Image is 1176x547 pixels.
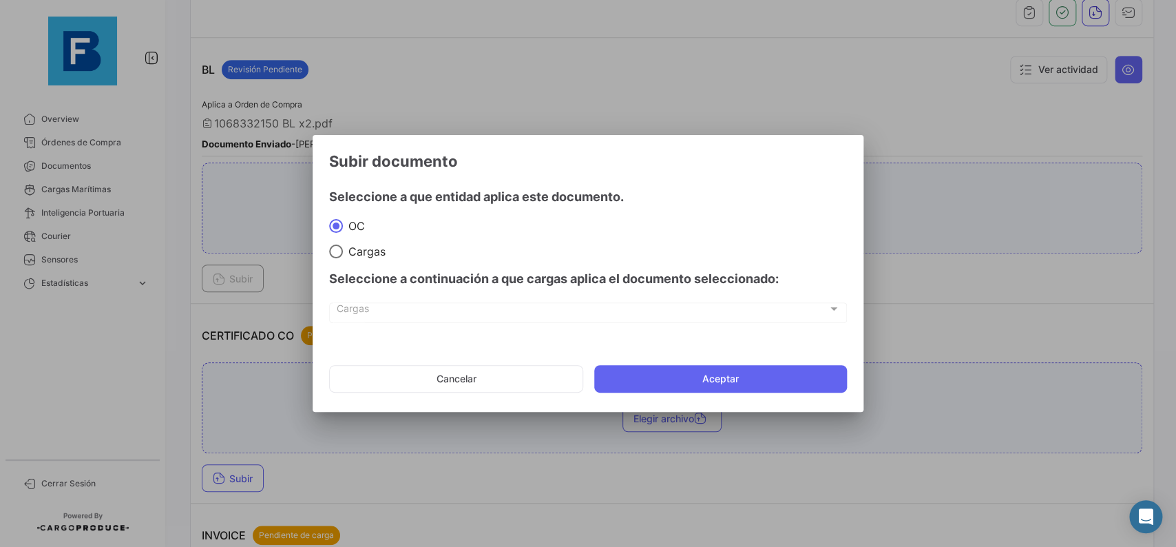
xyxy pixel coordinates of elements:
h4: Seleccione a continuación a que cargas aplica el documento seleccionado: [329,269,847,289]
span: Cargas [343,245,386,258]
h3: Subir documento [329,152,847,171]
div: Abrir Intercom Messenger [1129,500,1162,533]
button: Aceptar [594,365,847,393]
span: OC [343,219,365,233]
span: Cargas [337,306,828,318]
h4: Seleccione a que entidad aplica este documento. [329,187,847,207]
button: Cancelar [329,365,583,393]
